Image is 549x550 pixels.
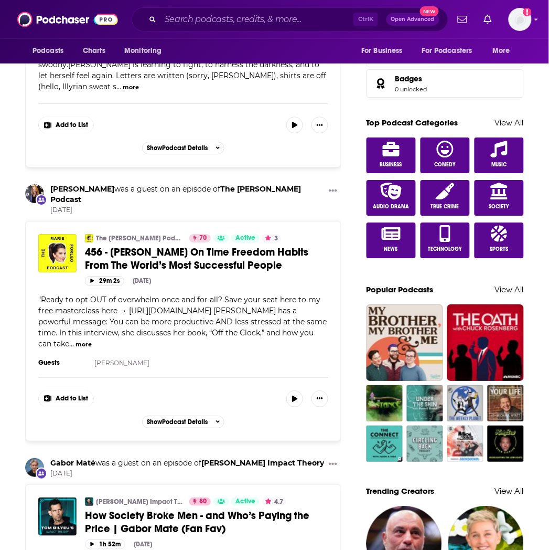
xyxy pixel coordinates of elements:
img: The Weekly Planet [447,385,483,421]
span: More [493,44,511,58]
span: Charts [83,44,105,58]
a: Sports [475,223,524,258]
button: open menu [354,41,416,61]
button: open menu [25,41,77,61]
a: How Society Broke Men - and Who’s Paying the Price | Gabor Mate (Fan Fav) [85,509,328,535]
img: The Instance: Deep Dives for Gamers [367,385,403,421]
a: [PERSON_NAME] Impact Theory [96,498,182,506]
img: The Oath with Chuck Rosenberg [447,304,524,381]
span: 456 - [PERSON_NAME] On Time Freedom Habits From The World’s Most Successful People [85,246,308,272]
img: The Marie Forleo Podcast [85,234,93,242]
span: Music [492,162,507,168]
button: ShowPodcast Details [142,416,225,428]
a: 0 unlocked [395,86,427,93]
a: The HoneyDew with Ryan Sickler [488,426,524,462]
a: True Crime [421,180,470,216]
a: [PERSON_NAME] [95,359,150,367]
a: Badges [395,74,427,83]
h3: Guests [38,358,85,367]
button: Show More Button [311,117,328,133]
button: Show More Button [39,390,93,407]
a: Show notifications dropdown [454,10,471,28]
a: Tom Bilyeu's Impact Theory [201,458,324,468]
span: Add to List [56,121,88,129]
img: User Profile [509,8,532,31]
button: 29m 2s [85,276,124,286]
input: Search podcasts, credits, & more... [160,11,353,28]
div: New Appearance [36,194,47,206]
a: Active [231,234,260,242]
a: The [PERSON_NAME] Podcast [96,234,182,242]
span: Podcasts [33,44,63,58]
span: ... [116,82,121,91]
span: Sports [490,246,509,252]
h3: was a guest on an episode of [50,458,324,468]
span: Show Podcast Details [147,144,208,152]
a: 80 [189,498,211,506]
a: Active [231,498,260,506]
a: 70 [189,234,211,242]
div: [DATE] [133,277,151,284]
span: New [420,6,439,16]
a: View All [495,118,524,128]
button: Show More Button [39,117,93,133]
span: #022: This week on A Novel Bunch, we’re cracking open Chapters 28–40 of A Court of Mist and Fury—... [38,38,328,91]
a: Society [475,180,524,216]
a: Charts [76,41,112,61]
span: Show Podcast Details [147,418,208,426]
img: The Connect [367,426,403,462]
a: Audio Drama [367,180,416,216]
button: 3 [262,234,281,242]
a: Gabor Maté [50,458,95,468]
img: My Brother, My Brother And Me [367,304,443,381]
span: Comedy [435,162,456,168]
a: Top Podcast Categories [367,118,458,128]
span: Business [380,162,402,168]
button: more [76,340,92,349]
span: Monitoring [124,44,162,58]
button: open menu [117,41,175,61]
a: 456 - Laura Vanderkam On Time Freedom Habits From The World’s Most Successful People [38,234,77,272]
img: Tom Bilyeu's Impact Theory [85,498,93,506]
span: Add to List [56,395,88,403]
span: Active [235,233,255,244]
button: 1h 52m [85,540,125,549]
a: Business [367,137,416,173]
a: News [367,223,416,258]
button: Show More Button [311,390,328,407]
span: For Podcasters [422,44,472,58]
svg: Add a profile image [523,8,532,16]
a: The Marie Forleo Podcast [50,184,301,204]
div: Search podcasts, credits, & more... [132,7,448,31]
span: Technology [428,246,462,252]
button: open menu [415,41,488,61]
a: Trending Creators [367,486,435,496]
span: " [38,295,327,348]
h3: was a guest on an episode of [50,184,325,204]
span: [DATE] [50,206,325,215]
img: Circling Back [407,426,443,462]
span: Ctrl K [353,13,378,26]
a: Laura Vanderkam [50,184,114,194]
span: Open Advanced [391,17,435,22]
span: Badges [395,74,423,83]
img: How Society Broke Men - and Who’s Paying the Price | Gabor Mate (Fan Fav) [38,498,77,536]
span: True Crime [431,204,459,210]
span: How Society Broke Men - and Who’s Paying the Price | Gabor Mate (Fan Fav) [85,509,309,535]
span: 80 [199,496,207,507]
img: Under The Skin with Russell Brand [407,385,443,421]
img: This is Your Life [488,385,524,421]
a: Music [475,137,524,173]
a: Million Dollaz Worth Of Game [447,426,483,462]
div: [DATE] [134,541,152,548]
button: ShowPodcast Details [142,142,225,154]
